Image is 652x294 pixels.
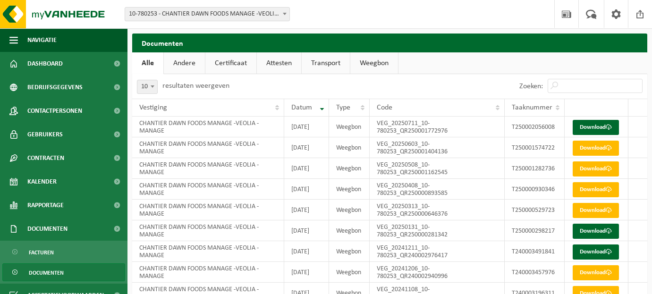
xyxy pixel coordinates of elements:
[370,200,505,220] td: VEG_20250313_10-780253_QR250000646376
[573,141,619,156] a: Download
[284,179,329,200] td: [DATE]
[370,117,505,137] td: VEG_20250711_10-780253_QR250001772976
[137,80,157,93] span: 10
[164,52,205,74] a: Andere
[284,137,329,158] td: [DATE]
[370,241,505,262] td: VEG_20241211_10-780253_QR240002976417
[329,262,370,283] td: Weegbon
[132,117,284,137] td: CHANTIER DAWN FOODS MANAGE -VEOLIA - MANAGE
[512,104,552,111] span: Taaknummer
[370,158,505,179] td: VEG_20250508_10-780253_QR250001162545
[284,158,329,179] td: [DATE]
[284,262,329,283] td: [DATE]
[377,104,392,111] span: Code
[302,52,350,74] a: Transport
[505,117,565,137] td: T250002056008
[132,220,284,241] td: CHANTIER DAWN FOODS MANAGE -VEOLIA - MANAGE
[573,182,619,197] a: Download
[132,262,284,283] td: CHANTIER DAWN FOODS MANAGE -VEOLIA - MANAGE
[370,220,505,241] td: VEG_20250131_10-780253_QR250000281342
[505,179,565,200] td: T250000930346
[505,262,565,283] td: T240003457976
[132,241,284,262] td: CHANTIER DAWN FOODS MANAGE -VEOLIA - MANAGE
[284,117,329,137] td: [DATE]
[573,244,619,260] a: Download
[125,8,289,21] span: 10-780253 - CHANTIER DAWN FOODS MANAGE -VEOLIA - 7170 MANAGE, RUE DU CHENIA 10
[370,137,505,158] td: VEG_20250603_10-780253_QR250001404136
[139,104,167,111] span: Vestiging
[2,243,125,261] a: Facturen
[329,241,370,262] td: Weegbon
[505,200,565,220] td: T250000529723
[257,52,301,74] a: Attesten
[505,137,565,158] td: T250001574722
[519,83,543,90] label: Zoeken:
[284,200,329,220] td: [DATE]
[505,220,565,241] td: T250000298217
[329,117,370,137] td: Weegbon
[27,217,68,241] span: Documenten
[284,241,329,262] td: [DATE]
[370,179,505,200] td: VEG_20250408_10-780253_QR250000893585
[132,158,284,179] td: CHANTIER DAWN FOODS MANAGE -VEOLIA - MANAGE
[370,262,505,283] td: VEG_20241206_10-780253_QR240002940996
[573,224,619,239] a: Download
[27,170,57,193] span: Kalender
[284,220,329,241] td: [DATE]
[573,161,619,176] a: Download
[329,220,370,241] td: Weegbon
[132,137,284,158] td: CHANTIER DAWN FOODS MANAGE -VEOLIA - MANAGE
[573,265,619,280] a: Download
[137,80,158,94] span: 10
[27,28,57,52] span: Navigatie
[505,241,565,262] td: T240003491841
[329,137,370,158] td: Weegbon
[162,82,229,90] label: resultaten weergeven
[329,179,370,200] td: Weegbon
[27,99,82,123] span: Contactpersonen
[29,244,54,261] span: Facturen
[132,52,163,74] a: Alle
[27,52,63,76] span: Dashboard
[291,104,312,111] span: Datum
[505,158,565,179] td: T250001282736
[132,200,284,220] td: CHANTIER DAWN FOODS MANAGE -VEOLIA - MANAGE
[132,34,647,52] h2: Documenten
[329,200,370,220] td: Weegbon
[27,76,83,99] span: Bedrijfsgegevens
[27,193,64,217] span: Rapportage
[336,104,350,111] span: Type
[350,52,398,74] a: Weegbon
[573,120,619,135] a: Download
[329,158,370,179] td: Weegbon
[27,146,64,170] span: Contracten
[132,179,284,200] td: CHANTIER DAWN FOODS MANAGE -VEOLIA - MANAGE
[205,52,256,74] a: Certificaat
[125,7,290,21] span: 10-780253 - CHANTIER DAWN FOODS MANAGE -VEOLIA - 7170 MANAGE, RUE DU CHENIA 10
[27,123,63,146] span: Gebruikers
[573,203,619,218] a: Download
[29,264,64,282] span: Documenten
[2,263,125,281] a: Documenten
